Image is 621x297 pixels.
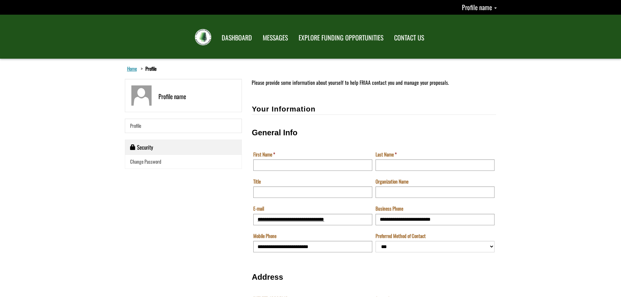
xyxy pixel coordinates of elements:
[252,105,316,113] span: Your Information
[139,65,156,72] li: Profile
[252,273,496,281] h3: Address
[253,178,261,185] label: Title
[125,155,242,168] a: Change Password
[253,232,276,239] label: Mobile Phone
[376,151,397,158] label: Last Name
[376,232,426,239] label: Preferred Method of Contact
[216,28,429,46] nav: Main Navigation
[294,30,388,46] a: EXPLORE FUNDING OPPORTUNITIES
[462,2,497,12] a: Profile name
[253,159,372,171] input: First Name
[130,158,161,165] span: Change Password
[389,30,429,46] a: CONTACT US
[152,85,186,106] div: Profile name
[253,205,264,212] label: E-mail
[131,85,152,106] img: Profile name graphic/image
[217,30,257,46] a: DASHBOARD
[376,159,495,171] input: Last Name
[258,30,293,46] a: MESSAGES
[195,29,211,45] img: FRIAA Submissions Portal
[126,64,138,73] a: Home
[125,119,242,133] a: Profile
[252,122,496,260] fieldset: General Info
[376,205,403,212] label: Business Phone
[462,2,492,12] span: Profile name
[252,79,496,86] p: Please provide some information about yourself to help FRIAA contact you and manage your proposals.
[252,128,496,137] h3: General Info
[376,178,408,185] label: Organization Name
[137,143,153,151] span: Security
[253,151,275,158] label: First Name
[130,122,141,129] span: Profile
